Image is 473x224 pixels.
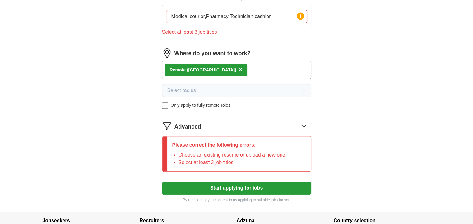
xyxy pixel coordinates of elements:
div: Select at least 3 job titles [162,28,311,36]
span: Only apply to fully remote roles [171,102,230,109]
img: location.png [162,48,172,58]
div: Remote ([GEOGRAPHIC_DATA]) [170,67,236,73]
p: By registering, you consent to us applying to suitable jobs for you [162,197,311,203]
button: × [239,65,243,75]
li: Select at least 3 job titles [179,159,285,166]
button: Start applying for jobs [162,182,311,195]
input: Only apply to fully remote roles [162,102,168,109]
li: Choose an existing resume or upload a new one [179,151,285,159]
button: Select radius [162,84,311,97]
img: filter [162,121,172,131]
label: Where do you want to work? [174,49,251,58]
span: Advanced [174,123,201,131]
span: Select radius [167,87,196,94]
p: Please correct the following errors: [172,141,285,149]
input: Type a job title and press enter [166,10,307,23]
span: × [239,66,243,73]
